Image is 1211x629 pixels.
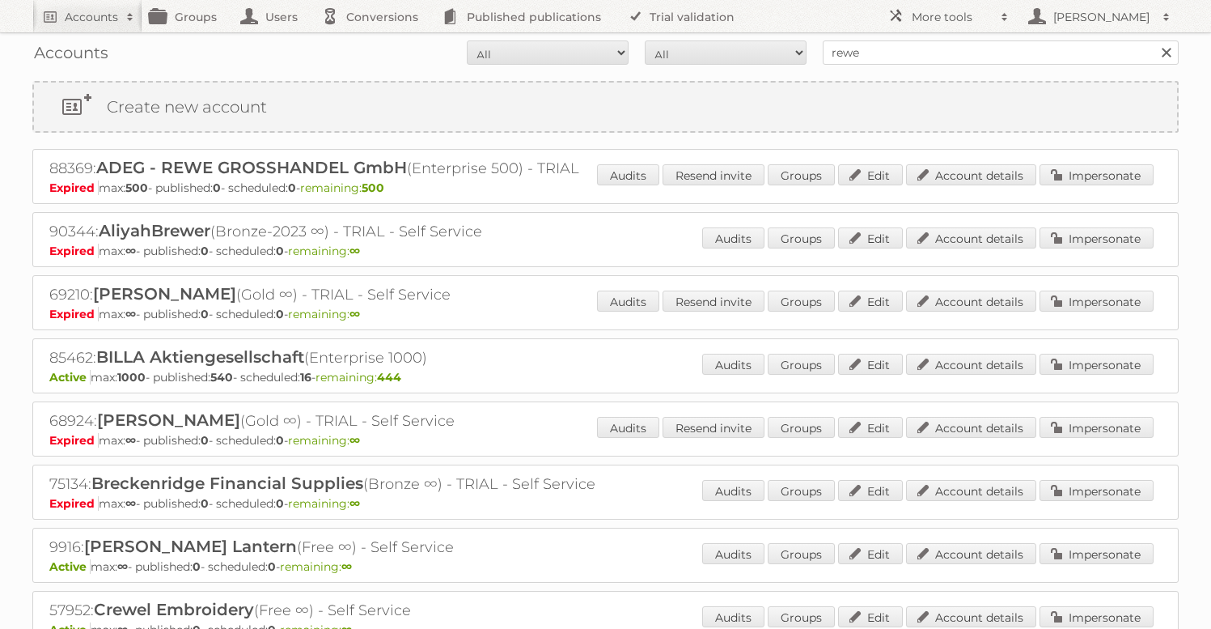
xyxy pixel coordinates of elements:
span: AliyahBrewer [99,221,210,240]
strong: 0 [268,559,276,574]
p: max: - published: - scheduled: - [49,370,1162,385]
a: Edit [838,164,903,185]
a: Impersonate [1040,543,1154,564]
h2: 75134: (Bronze ∞) - TRIAL - Self Service [49,474,616,495]
a: Account details [906,354,1036,375]
a: Audits [702,543,764,564]
a: Resend invite [663,417,764,438]
strong: 0 [201,307,209,321]
strong: 0 [201,496,209,511]
strong: 540 [210,370,233,385]
a: Audits [597,291,659,312]
span: remaining: [300,181,384,195]
a: Impersonate [1040,291,1154,312]
strong: 0 [193,559,201,574]
h2: More tools [912,9,993,25]
a: Edit [838,417,903,438]
strong: ∞ [349,307,360,321]
a: Impersonate [1040,354,1154,375]
span: Expired [49,244,99,258]
a: Account details [906,480,1036,501]
h2: 9916: (Free ∞) - Self Service [49,537,616,558]
a: Impersonate [1040,417,1154,438]
span: [PERSON_NAME] [93,284,236,304]
a: Audits [702,606,764,627]
strong: 0 [276,244,284,258]
span: BILLA Aktiengesellschaft [96,347,304,367]
strong: 500 [362,181,384,195]
p: max: - published: - scheduled: - [49,307,1162,321]
p: max: - published: - scheduled: - [49,244,1162,258]
span: Expired [49,496,99,511]
a: Impersonate [1040,164,1154,185]
span: ADEG - REWE GROSSHANDEL GmbH [96,158,407,177]
strong: 0 [276,433,284,448]
strong: ∞ [349,433,360,448]
a: Create new account [34,83,1177,131]
a: Audits [702,480,764,501]
p: max: - published: - scheduled: - [49,181,1162,195]
a: Edit [838,543,903,564]
h2: 85462: (Enterprise 1000) [49,347,616,368]
span: Active [49,370,91,385]
span: [PERSON_NAME] Lantern [84,537,297,556]
strong: ∞ [125,496,136,511]
strong: 0 [201,244,209,258]
span: Breckenridge Financial Supplies [91,474,363,493]
a: Impersonate [1040,480,1154,501]
a: Account details [906,227,1036,249]
span: Expired [49,181,99,195]
a: Groups [768,227,835,249]
h2: 68924: (Gold ∞) - TRIAL - Self Service [49,410,616,431]
a: Resend invite [663,164,764,185]
strong: 0 [213,181,221,195]
a: Edit [838,354,903,375]
strong: ∞ [117,559,128,574]
h2: 88369: (Enterprise 500) - TRIAL [49,158,616,179]
span: remaining: [288,307,360,321]
h2: Accounts [65,9,118,25]
a: Groups [768,354,835,375]
a: Groups [768,543,835,564]
a: Groups [768,480,835,501]
strong: ∞ [341,559,352,574]
strong: 1000 [117,370,146,385]
strong: 0 [288,181,296,195]
strong: ∞ [349,496,360,511]
strong: ∞ [125,244,136,258]
a: Groups [768,417,835,438]
a: Edit [838,606,903,627]
a: Edit [838,291,903,312]
a: Impersonate [1040,606,1154,627]
span: remaining: [315,370,401,385]
strong: 0 [276,307,284,321]
a: Account details [906,417,1036,438]
a: Audits [597,164,659,185]
a: Edit [838,480,903,501]
a: Groups [768,606,835,627]
span: remaining: [288,433,360,448]
h2: 69210: (Gold ∞) - TRIAL - Self Service [49,284,616,305]
p: max: - published: - scheduled: - [49,433,1162,448]
h2: 90344: (Bronze-2023 ∞) - TRIAL - Self Service [49,221,616,242]
span: [PERSON_NAME] [97,410,240,430]
a: Groups [768,291,835,312]
p: max: - published: - scheduled: - [49,559,1162,574]
strong: ∞ [349,244,360,258]
a: Account details [906,164,1036,185]
a: Audits [702,354,764,375]
strong: 444 [377,370,401,385]
a: Account details [906,543,1036,564]
a: Impersonate [1040,227,1154,249]
p: max: - published: - scheduled: - [49,496,1162,511]
strong: 0 [201,433,209,448]
strong: ∞ [125,433,136,448]
strong: 500 [125,181,148,195]
strong: ∞ [125,307,136,321]
span: Expired [49,433,99,448]
span: Crewel Embroidery [94,600,254,619]
span: Active [49,559,91,574]
a: Account details [906,291,1036,312]
h2: 57952: (Free ∞) - Self Service [49,600,616,621]
a: Audits [702,227,764,249]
